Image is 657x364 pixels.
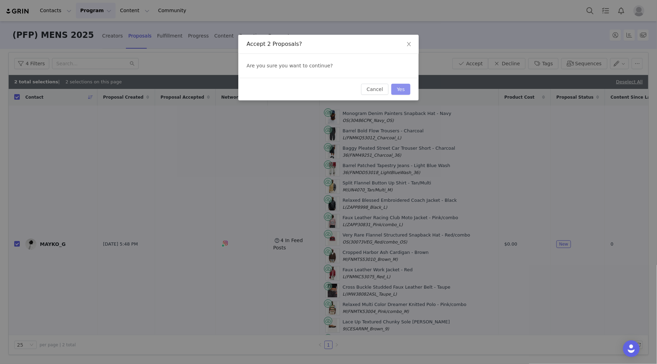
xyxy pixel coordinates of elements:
div: Are you sure you want to continue? [238,54,419,78]
button: Yes [391,84,410,95]
button: Cancel [361,84,389,95]
i: icon: close [406,41,412,47]
button: Close [399,35,419,54]
div: Accept 2 Proposals? [247,40,410,48]
div: Open Intercom Messenger [623,340,640,357]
